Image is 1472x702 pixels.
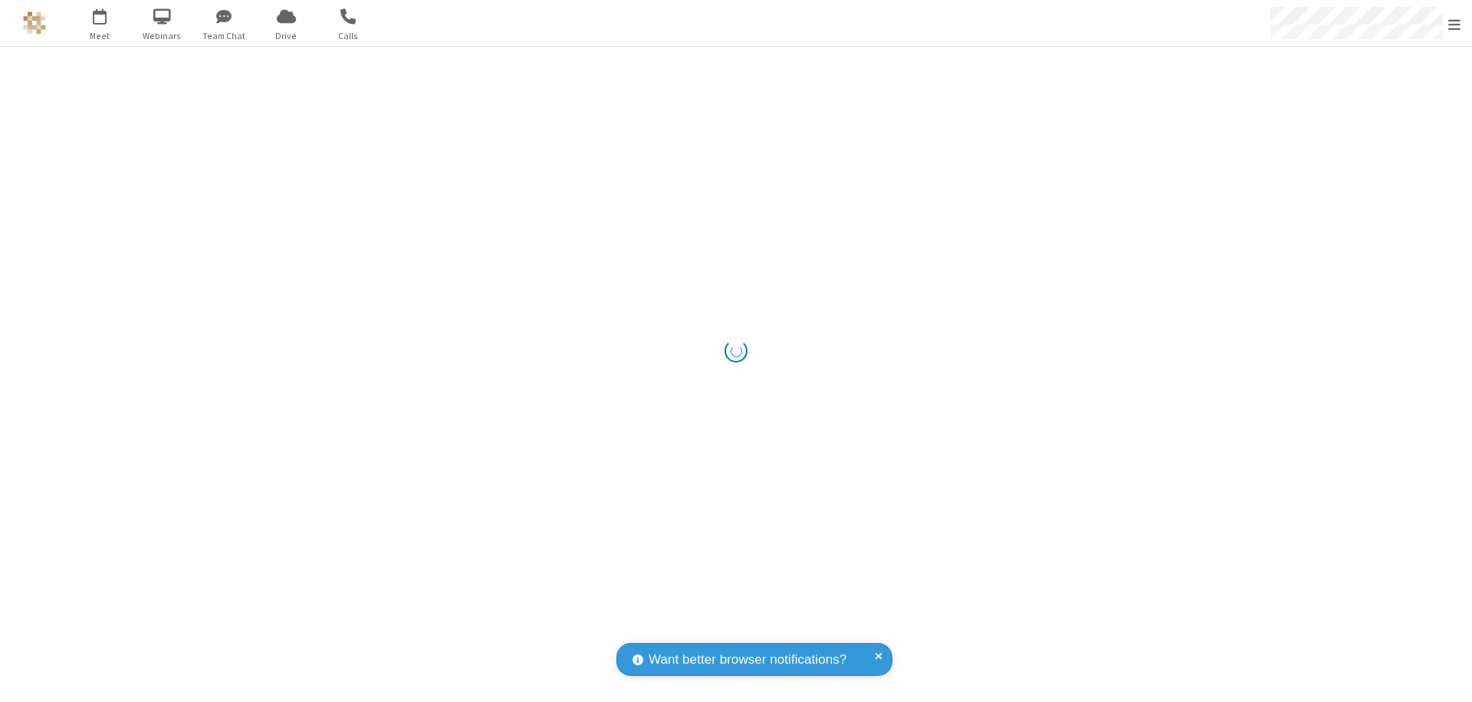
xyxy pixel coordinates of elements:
[71,29,129,43] span: Meet
[320,29,377,43] span: Calls
[23,11,46,34] img: QA Selenium DO NOT DELETE OR CHANGE
[649,650,846,670] span: Want better browser notifications?
[133,29,191,43] span: Webinars
[258,29,315,43] span: Drive
[195,29,253,43] span: Team Chat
